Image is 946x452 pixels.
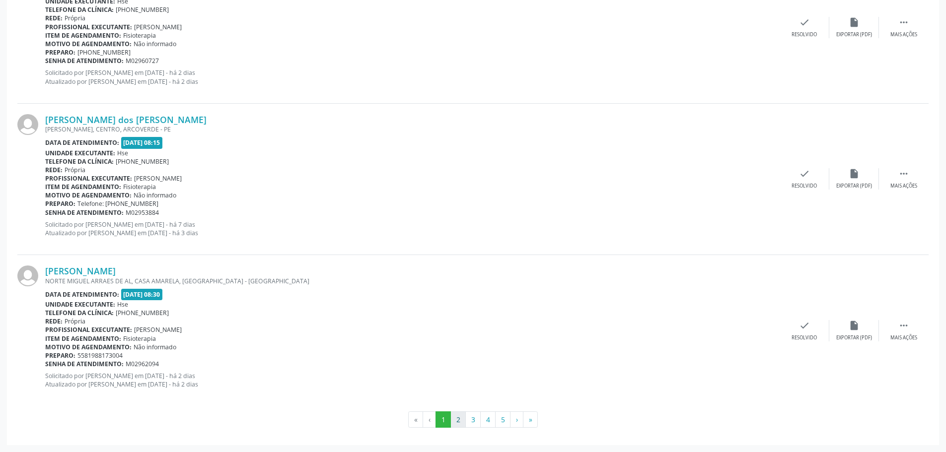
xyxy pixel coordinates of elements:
[799,320,810,331] i: check
[45,325,132,334] b: Profissional executante:
[836,183,872,190] div: Exportar (PDF)
[898,168,909,179] i: 
[116,157,169,166] span: [PHONE_NUMBER]
[45,14,63,22] b: Rede:
[45,68,780,85] p: Solicitado por [PERSON_NAME] em [DATE] - há 2 dias Atualizado por [PERSON_NAME] em [DATE] - há 2 ...
[792,334,817,341] div: Resolvido
[134,23,182,31] span: [PERSON_NAME]
[45,48,75,57] b: Preparo:
[836,31,872,38] div: Exportar (PDF)
[17,411,929,428] ul: Pagination
[134,174,182,183] span: [PERSON_NAME]
[465,411,481,428] button: Go to page 3
[117,300,128,309] span: Hse
[45,334,121,343] b: Item de agendamento:
[77,48,131,57] span: [PHONE_NUMBER]
[77,351,123,360] span: 5581988173004
[510,411,523,428] button: Go to next page
[523,411,538,428] button: Go to last page
[436,411,451,428] button: Go to page 1
[849,168,860,179] i: insert_drive_file
[799,168,810,179] i: check
[45,31,121,40] b: Item de agendamento:
[45,351,75,360] b: Preparo:
[898,320,909,331] i: 
[123,183,156,191] span: Fisioterapia
[45,23,132,31] b: Profissional executante:
[45,309,114,317] b: Telefone da clínica:
[45,57,124,65] b: Senha de atendimento:
[45,125,780,133] div: [PERSON_NAME], CENTRO, ARCOVERDE - PE
[792,31,817,38] div: Resolvido
[799,17,810,28] i: check
[890,31,917,38] div: Mais ações
[849,320,860,331] i: insert_drive_file
[45,208,124,217] b: Senha de atendimento:
[45,360,124,368] b: Senha de atendimento:
[450,411,466,428] button: Go to page 2
[495,411,510,428] button: Go to page 5
[17,114,38,135] img: img
[792,183,817,190] div: Resolvido
[45,300,115,309] b: Unidade executante:
[45,138,119,147] b: Data de atendimento:
[121,289,163,300] span: [DATE] 08:30
[65,166,85,174] span: Própria
[126,360,159,368] span: M02962094
[45,317,63,325] b: Rede:
[123,31,156,40] span: Fisioterapia
[123,334,156,343] span: Fisioterapia
[65,14,85,22] span: Própria
[45,40,132,48] b: Motivo de agendamento:
[134,191,176,199] span: Não informado
[836,334,872,341] div: Exportar (PDF)
[134,325,182,334] span: [PERSON_NAME]
[117,149,128,157] span: Hse
[121,137,163,148] span: [DATE] 08:15
[890,334,917,341] div: Mais ações
[890,183,917,190] div: Mais ações
[45,5,114,14] b: Telefone da clínica:
[17,265,38,286] img: img
[126,57,159,65] span: M02960727
[898,17,909,28] i: 
[45,290,119,299] b: Data de atendimento:
[480,411,496,428] button: Go to page 4
[134,40,176,48] span: Não informado
[134,343,176,351] span: Não informado
[45,372,780,388] p: Solicitado por [PERSON_NAME] em [DATE] - há 2 dias Atualizado por [PERSON_NAME] em [DATE] - há 2 ...
[45,220,780,237] p: Solicitado por [PERSON_NAME] em [DATE] - há 7 dias Atualizado por [PERSON_NAME] em [DATE] - há 3 ...
[77,199,158,208] span: Telefone: [PHONE_NUMBER]
[45,114,207,125] a: [PERSON_NAME] dos [PERSON_NAME]
[45,149,115,157] b: Unidade executante:
[45,199,75,208] b: Preparo:
[45,277,780,285] div: NORTE MIGUEL ARRAES DE AL, CASA AMARELA, [GEOGRAPHIC_DATA] - [GEOGRAPHIC_DATA]
[116,309,169,317] span: [PHONE_NUMBER]
[116,5,169,14] span: [PHONE_NUMBER]
[45,174,132,183] b: Profissional executante:
[45,183,121,191] b: Item de agendamento:
[126,208,159,217] span: M02953884
[45,343,132,351] b: Motivo de agendamento:
[45,191,132,199] b: Motivo de agendamento:
[45,157,114,166] b: Telefone da clínica:
[65,317,85,325] span: Própria
[849,17,860,28] i: insert_drive_file
[45,265,116,276] a: [PERSON_NAME]
[45,166,63,174] b: Rede:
